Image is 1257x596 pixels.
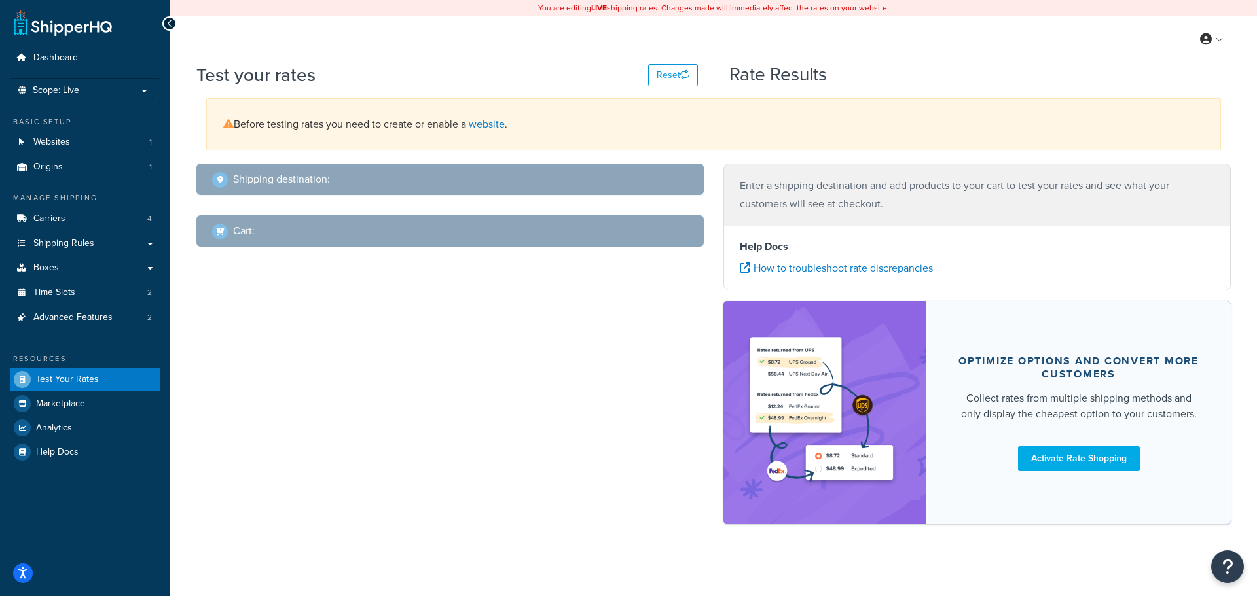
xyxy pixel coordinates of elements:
[10,155,160,179] a: Origins1
[740,177,1214,213] p: Enter a shipping destination and add products to your cart to test your rates and see what your c...
[233,225,255,237] h2: Cart :
[10,440,160,464] a: Help Docs
[10,207,160,231] a: Carriers4
[36,423,72,434] span: Analytics
[149,137,152,148] span: 1
[233,173,330,185] h2: Shipping destination :
[743,321,907,504] img: feature-image-rateshop-7084cbbcb2e67ef1d54c2e976f0e592697130d5817b016cf7cc7e13314366067.png
[10,281,160,305] li: Time Slots
[729,65,827,85] h2: Rate Results
[33,162,63,173] span: Origins
[10,256,160,280] a: Boxes
[10,192,160,203] div: Manage Shipping
[10,392,160,415] a: Marketplace
[10,281,160,305] a: Time Slots2
[10,232,160,256] a: Shipping Rules
[33,213,65,224] span: Carriers
[206,98,1221,150] div: Before testing rates you need to create or enable a .
[591,2,607,14] b: LIVE
[36,374,99,385] span: Test Your Rates
[196,62,316,88] h1: Test your rates
[958,391,1199,422] div: Collect rates from multiple shipping methods and only display the cheapest option to your customers.
[33,52,78,63] span: Dashboard
[740,260,933,275] a: How to troubleshoot rate discrepancies
[740,239,1214,254] h4: Help Docs
[10,306,160,330] a: Advanced Features2
[10,368,160,391] a: Test Your Rates
[958,355,1199,381] div: Optimize options and convert more customers
[10,130,160,154] a: Websites1
[469,116,505,131] a: website
[36,447,79,458] span: Help Docs
[10,155,160,179] li: Origins
[33,238,94,249] span: Shipping Rules
[33,85,79,96] span: Scope: Live
[10,207,160,231] li: Carriers
[147,312,152,323] span: 2
[149,162,152,173] span: 1
[10,353,160,364] div: Resources
[33,287,75,298] span: Time Slots
[10,416,160,440] a: Analytics
[147,213,152,224] span: 4
[648,64,698,86] button: Reset
[1018,446,1140,471] a: Activate Rate Shopping
[33,312,113,323] span: Advanced Features
[36,398,85,410] span: Marketplace
[10,116,160,128] div: Basic Setup
[10,46,160,70] a: Dashboard
[33,137,70,148] span: Websites
[33,262,59,273] span: Boxes
[147,287,152,298] span: 2
[10,306,160,330] li: Advanced Features
[10,130,160,154] li: Websites
[1211,550,1244,583] button: Open Resource Center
